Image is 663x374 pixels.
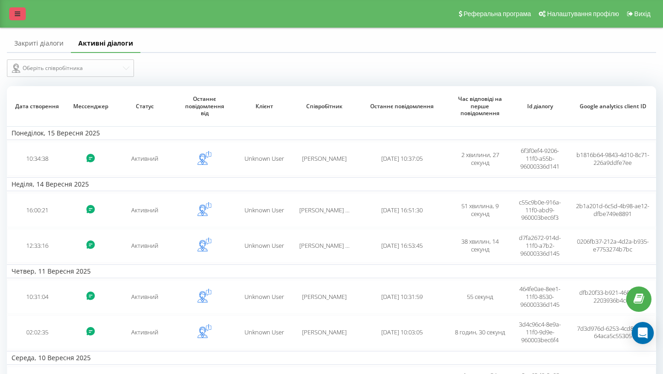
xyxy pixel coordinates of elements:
td: 12:33:16 [7,229,67,263]
td: Неділя, 14 Вересня 2025 [7,177,656,191]
td: Активний [115,142,174,175]
span: [PERSON_NAME] [302,328,347,336]
span: Співробітник [302,103,347,110]
span: [DATE] 10:31:59 [381,292,423,301]
td: 10:31:04 [7,280,67,314]
td: Активний [115,316,174,349]
span: 464fe0ae-8ee1-11f0-8530-96000336d145 [519,285,560,309]
span: Статус [122,103,168,110]
span: Клієнт [242,103,287,110]
span: [PERSON_NAME] [302,292,347,301]
span: d7fa2672-914d-11f0-a7b2-96000336d145 [519,234,561,257]
span: 3d4c96c4-8e9a-11f0-9d9e-960003bec6f4 [519,320,561,344]
span: [PERSON_NAME] [302,154,347,163]
span: 0206fb37-212a-4d2a-b935-e7753274b7bc [577,237,649,253]
span: Час відповіді на перше повідомлення [457,95,503,117]
span: Останнє повідомлення від [182,95,227,117]
span: b1816b64-9843-4d10-8c71-226a9ddfe7ee [576,151,649,167]
span: 2b1a201d-6c5d-4b98-ae12-dfbe749e8891 [576,202,649,218]
td: Активний [115,229,174,263]
span: [DATE] 10:03:05 [381,328,423,336]
span: Вихід [634,10,651,18]
span: Реферальна програма [464,10,531,18]
td: 10:34:38 [7,142,67,175]
span: Unknown User [244,328,284,336]
td: Четвер, 11 Вересня 2025 [7,264,656,278]
td: 2 хвилини, 27 секунд [450,142,510,175]
span: [DATE] 16:51:30 [381,206,423,214]
td: Активний [115,280,174,314]
span: Unknown User [244,241,284,250]
span: Дата створення [14,103,60,110]
span: c55c9b0e-916a-11f0-abd9-960003bec6f3 [519,198,561,222]
span: Id діалогу [517,103,563,110]
span: Google analytics client ID [578,103,648,110]
td: 51 хвилина, 9 секунд [450,193,510,227]
td: 16:00:21 [7,193,67,227]
span: [DATE] 10:37:05 [381,154,423,163]
span: Unknown User [244,154,284,163]
td: Понеділок, 15 Вересня 2025 [7,126,656,140]
span: Останнє повідомлення [363,103,441,110]
td: Активний [115,193,174,227]
a: Активні діалоги [71,35,140,53]
span: dfb20f33-b921-4684-9fcf-2203936b4c0c [579,288,646,304]
td: 38 хвилин, 14 секунд [450,229,510,263]
span: [PERSON_NAME] [PERSON_NAME] [299,241,390,250]
span: 7d3d976d-6253-4cd8-80f9-64aca5c55305 [577,324,649,340]
div: Open Intercom Messenger [632,322,654,344]
td: Середа, 10 Вересня 2025 [7,351,656,365]
td: 55 секунд [450,280,510,314]
span: [DATE] 16:53:45 [381,241,423,250]
td: 8 годин, 30 секунд [450,316,510,349]
span: Налаштування профілю [547,10,619,18]
span: 6f3f0ef4-9206-11f0-a55b-96000336d141 [520,146,559,170]
div: Оберіть співробітника [12,63,122,74]
td: 02:02:35 [7,316,67,349]
span: [PERSON_NAME] [PERSON_NAME] [299,206,390,214]
span: Unknown User [244,292,284,301]
span: Unknown User [244,206,284,214]
span: Мессенджер [73,103,108,110]
a: Закриті діалоги [7,35,71,53]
